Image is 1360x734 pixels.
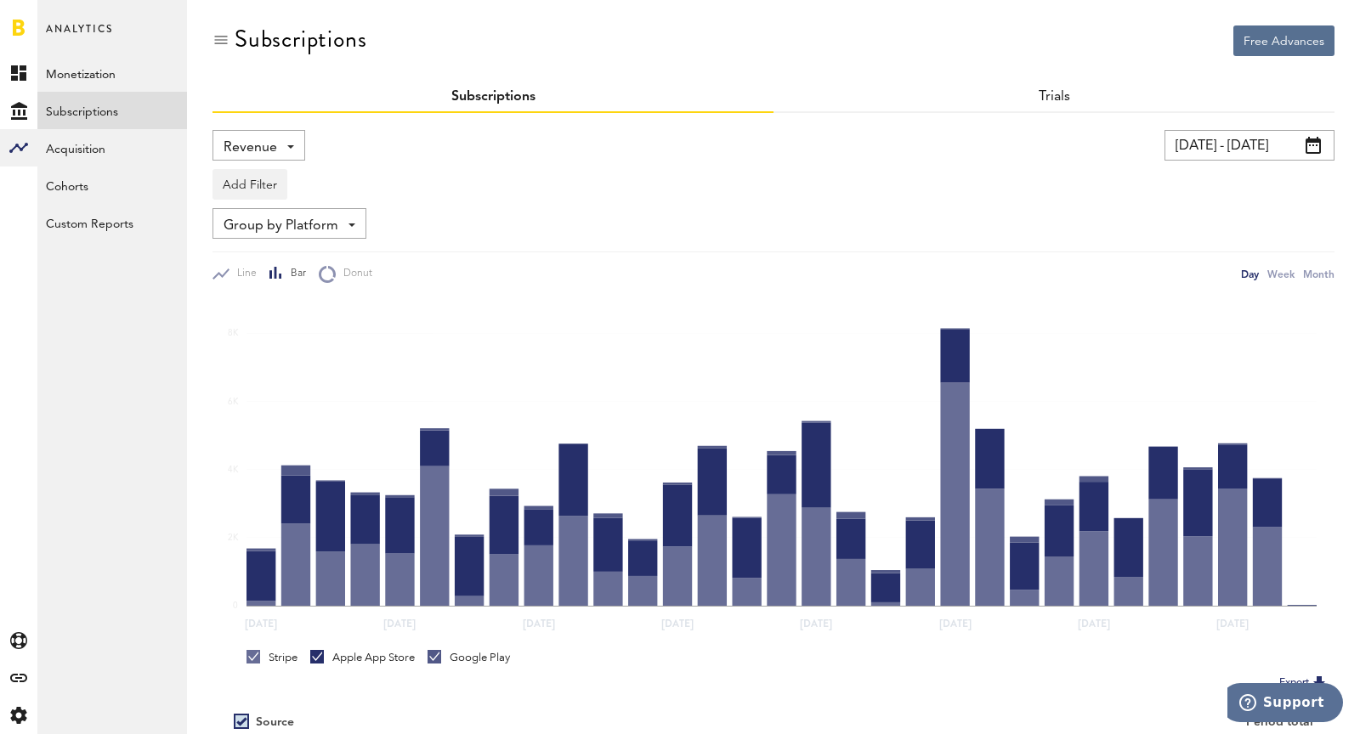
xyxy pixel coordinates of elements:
span: Donut [336,267,372,281]
div: Period total [795,715,1313,730]
text: [DATE] [383,616,416,631]
a: Monetization [37,54,187,92]
text: [DATE] [939,616,972,631]
text: [DATE] [661,616,694,631]
button: Export [1274,672,1334,694]
div: Week [1267,265,1295,283]
text: [DATE] [245,616,277,631]
div: Subscriptions [235,25,366,53]
text: [DATE] [523,616,555,631]
text: [DATE] [1078,616,1110,631]
iframe: Opens a widget where you can find more information [1227,683,1343,726]
div: Apple App Store [310,650,415,665]
a: Custom Reports [37,204,187,241]
text: 2K [228,534,239,542]
span: Group by Platform [224,212,338,240]
div: Google Play [428,650,510,665]
div: Day [1241,265,1259,283]
a: Cohorts [37,167,187,204]
a: Subscriptions [451,90,535,104]
img: Export [1309,673,1329,693]
div: Stripe [246,650,297,665]
text: 8K [228,330,239,338]
a: Trials [1039,90,1070,104]
text: 0 [233,601,238,610]
span: Line [229,267,257,281]
text: 4K [228,466,239,474]
div: Month [1303,265,1334,283]
span: Analytics [46,19,113,54]
span: Bar [283,267,306,281]
a: Acquisition [37,129,187,167]
text: 6K [228,398,239,406]
button: Add Filter [212,169,287,200]
span: Revenue [224,133,277,162]
text: [DATE] [800,616,832,631]
button: Free Advances [1233,25,1334,56]
div: Source [256,715,294,730]
text: [DATE] [1216,616,1249,631]
a: Subscriptions [37,92,187,129]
